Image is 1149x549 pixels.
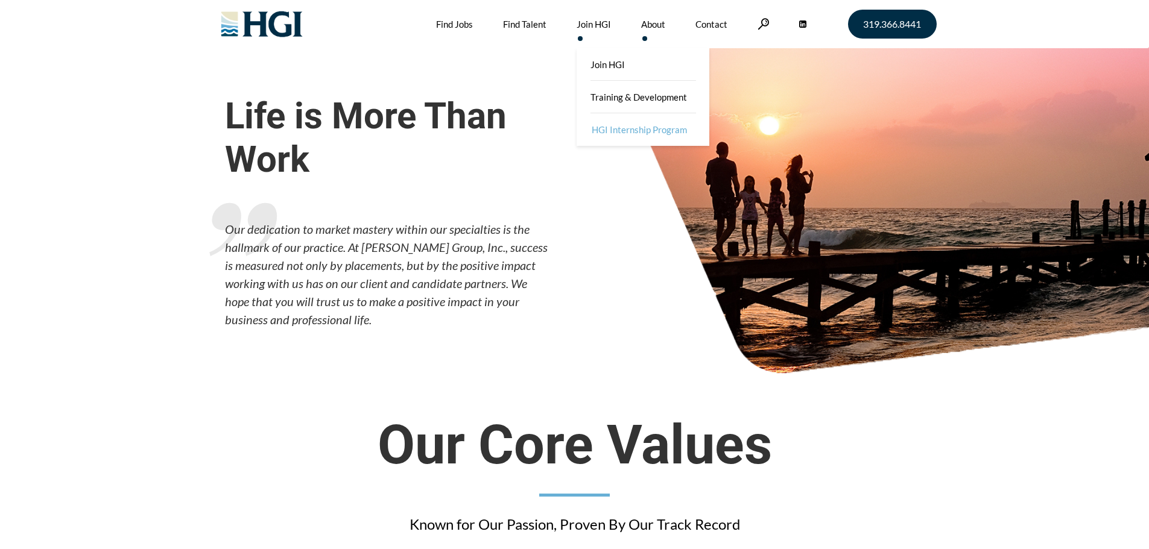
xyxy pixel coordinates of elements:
span: Our Core Values [293,415,856,475]
a: 319.366.8441 [848,10,937,39]
p: Our dedication to market mastery within our specialties is the hallmark of our practice. At [PERS... [225,220,551,328]
a: Join HGI [577,48,709,81]
span: 319.366.8441 [863,19,921,29]
a: HGI Internship Program [578,113,711,146]
div: Known for Our Passion, Proven By Our Track Record [293,514,856,535]
a: Training & Development [577,81,709,113]
a: Search [758,18,770,30]
span: Life is More Than Work [225,95,551,181]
